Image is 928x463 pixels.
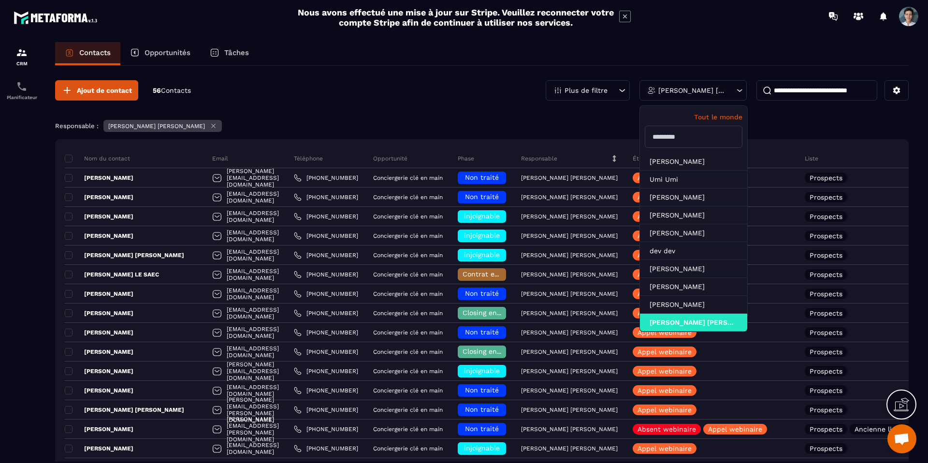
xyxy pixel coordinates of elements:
[565,87,608,94] p: Plus de filtre
[638,310,692,317] p: Appel webinaire
[521,232,618,239] p: [PERSON_NAME] [PERSON_NAME]
[373,329,443,336] p: Conciergerie clé en main
[640,314,747,332] li: [PERSON_NAME] [PERSON_NAME]
[294,193,358,201] a: [PHONE_NUMBER]
[212,155,228,162] p: Email
[640,206,747,224] li: [PERSON_NAME]
[294,406,358,414] a: [PHONE_NUMBER]
[465,289,499,297] span: Non traité
[465,425,499,433] span: Non traité
[521,174,618,181] p: [PERSON_NAME] [PERSON_NAME]
[465,174,499,181] span: Non traité
[65,193,133,201] p: [PERSON_NAME]
[65,367,133,375] p: [PERSON_NAME]
[708,426,762,433] p: Appel webinaire
[810,406,842,413] p: Prospects
[16,47,28,58] img: formation
[463,270,513,278] span: Contrat envoyé
[521,290,618,297] p: [PERSON_NAME] [PERSON_NAME]
[373,174,443,181] p: Conciergerie clé en main
[638,232,692,239] p: Appel webinaire
[14,9,101,27] img: logo
[521,271,618,278] p: [PERSON_NAME] [PERSON_NAME]
[810,174,842,181] p: Prospects
[638,426,696,433] p: Absent webinaire
[640,188,747,206] li: [PERSON_NAME]
[638,194,692,201] p: Appel webinaire
[65,251,184,259] p: [PERSON_NAME] [PERSON_NAME]
[521,213,618,220] p: [PERSON_NAME] [PERSON_NAME]
[373,406,443,413] p: Conciergerie clé en main
[465,405,499,413] span: Non traité
[638,445,692,452] p: Appel webinaire
[2,61,41,66] p: CRM
[521,426,618,433] p: [PERSON_NAME] [PERSON_NAME]
[810,271,842,278] p: Prospects
[638,387,692,394] p: Appel webinaire
[2,95,41,100] p: Planificateur
[294,425,358,433] a: [PHONE_NUMBER]
[810,252,842,259] p: Prospects
[638,271,692,278] p: Appel webinaire
[373,387,443,394] p: Conciergerie clé en main
[521,387,618,394] p: [PERSON_NAME] [PERSON_NAME]
[521,368,618,375] p: [PERSON_NAME] [PERSON_NAME]
[373,194,443,201] p: Conciergerie clé en main
[521,155,557,162] p: Responsable
[224,48,249,57] p: Tâches
[645,113,742,121] p: Tout le monde
[108,123,205,130] p: [PERSON_NAME] [PERSON_NAME]
[640,153,747,171] li: [PERSON_NAME]
[464,212,500,220] span: injoignable
[373,213,443,220] p: Conciergerie clé en main
[294,251,358,259] a: [PHONE_NUMBER]
[887,424,916,453] div: Ouvrir le chat
[810,426,842,433] p: Prospects
[638,348,692,355] p: Appel webinaire
[658,87,725,94] p: [PERSON_NAME] [PERSON_NAME]
[65,406,184,414] p: [PERSON_NAME] [PERSON_NAME]
[200,42,259,65] a: Tâches
[79,48,111,57] p: Contacts
[521,406,618,413] p: [PERSON_NAME] [PERSON_NAME]
[810,329,842,336] p: Prospects
[521,445,618,452] p: [PERSON_NAME] [PERSON_NAME]
[120,42,200,65] a: Opportunités
[373,271,443,278] p: Conciergerie clé en main
[65,445,133,452] p: [PERSON_NAME]
[810,213,842,220] p: Prospects
[294,155,323,162] p: Téléphone
[65,329,133,336] p: [PERSON_NAME]
[465,328,499,336] span: Non traité
[465,193,499,201] span: Non traité
[633,155,662,162] p: Étiquettes
[373,445,443,452] p: Conciergerie clé en main
[640,224,747,242] li: [PERSON_NAME]
[373,368,443,375] p: Conciergerie clé en main
[77,86,132,95] span: Ajout de contact
[294,329,358,336] a: [PHONE_NUMBER]
[55,122,99,130] p: Responsable :
[463,309,518,317] span: Closing en cours
[294,174,358,182] a: [PHONE_NUMBER]
[810,290,842,297] p: Prospects
[65,174,133,182] p: [PERSON_NAME]
[638,329,692,336] p: Appel webinaire
[65,290,133,298] p: [PERSON_NAME]
[640,296,747,314] li: [PERSON_NAME]
[373,155,407,162] p: Opportunité
[810,310,842,317] p: Prospects
[65,155,130,162] p: Nom du contact
[2,40,41,73] a: formationformationCRM
[810,368,842,375] p: Prospects
[294,271,358,278] a: [PHONE_NUMBER]
[55,80,138,101] button: Ajout de contact
[805,155,818,162] p: Liste
[638,174,692,181] p: Appel webinaire
[65,232,133,240] p: [PERSON_NAME]
[521,310,618,317] p: [PERSON_NAME] [PERSON_NAME]
[153,86,191,95] p: 56
[638,406,692,413] p: Appel webinaire
[294,309,358,317] a: [PHONE_NUMBER]
[65,425,133,433] p: [PERSON_NAME]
